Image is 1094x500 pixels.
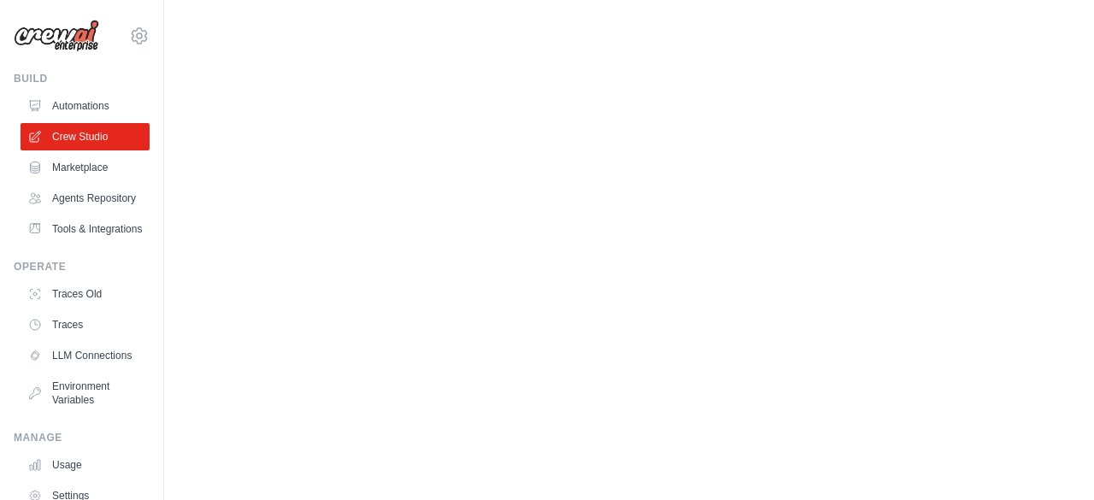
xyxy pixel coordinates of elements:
[21,280,150,308] a: Traces Old
[21,342,150,369] a: LLM Connections
[21,311,150,338] a: Traces
[21,185,150,212] a: Agents Repository
[14,72,150,85] div: Build
[21,373,150,414] a: Environment Variables
[14,20,99,52] img: Logo
[21,154,150,181] a: Marketplace
[21,92,150,120] a: Automations
[14,260,150,274] div: Operate
[21,123,150,150] a: Crew Studio
[14,431,150,444] div: Manage
[21,451,150,479] a: Usage
[21,215,150,243] a: Tools & Integrations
